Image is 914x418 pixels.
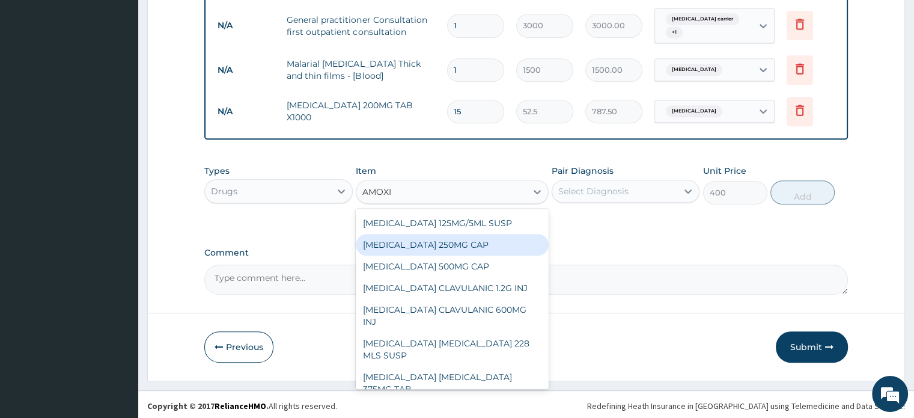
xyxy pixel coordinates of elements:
[211,185,237,197] div: Drugs
[356,333,549,366] div: [MEDICAL_DATA] [MEDICAL_DATA] 228 MLS SUSP
[770,180,835,204] button: Add
[666,13,739,25] span: [MEDICAL_DATA] carrier
[197,6,226,35] div: Minimize live chat window
[70,130,166,251] span: We're online!
[356,299,549,333] div: [MEDICAL_DATA] CLAVULANIC 600MG INJ
[666,64,722,76] span: [MEDICAL_DATA]
[281,93,440,129] td: [MEDICAL_DATA] 200MG TAB X1000
[356,256,549,277] div: [MEDICAL_DATA] 500MG CAP
[212,100,281,123] td: N/A
[204,166,230,176] label: Types
[22,60,49,90] img: d_794563401_company_1708531726252_794563401
[215,401,266,411] a: RelianceHMO
[147,401,269,411] strong: Copyright © 2017 .
[356,277,549,299] div: [MEDICAL_DATA] CLAVULANIC 1.2G INJ
[204,248,847,258] label: Comment
[204,331,273,363] button: Previous
[212,14,281,37] td: N/A
[62,67,202,83] div: Chat with us now
[6,285,229,327] textarea: Type your message and hit 'Enter'
[281,52,440,88] td: Malarial [MEDICAL_DATA] Thick and thin films - [Blood]
[587,400,905,412] div: Redefining Heath Insurance in [GEOGRAPHIC_DATA] using Telemedicine and Data Science!
[558,185,629,197] div: Select Diagnosis
[356,212,549,234] div: [MEDICAL_DATA] 125MG/5ML SUSP
[356,165,376,177] label: Item
[666,26,683,38] span: + 1
[212,59,281,81] td: N/A
[703,165,746,177] label: Unit Price
[356,366,549,400] div: [MEDICAL_DATA] [MEDICAL_DATA] 375MG TAB
[356,234,549,256] div: [MEDICAL_DATA] 250MG CAP
[776,331,848,363] button: Submit
[666,105,722,117] span: [MEDICAL_DATA]
[281,8,440,44] td: General practitioner Consultation first outpatient consultation
[552,165,614,177] label: Pair Diagnosis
